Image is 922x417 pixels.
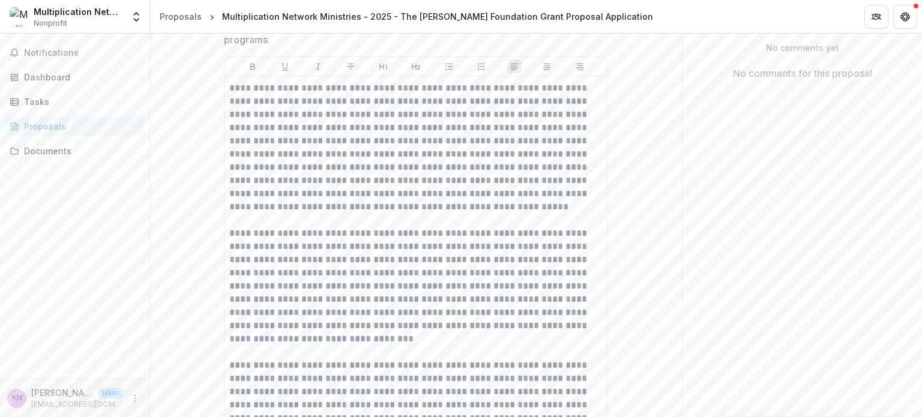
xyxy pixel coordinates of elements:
button: Align Center [540,59,554,74]
img: Multiplication Network Ministries [10,7,29,26]
div: Proposals [24,120,135,133]
a: Tasks [5,92,145,112]
button: Align Left [507,59,522,74]
div: Ken Neevel [12,394,22,402]
button: Italicize [311,59,325,74]
button: Bold [246,59,260,74]
button: Ordered List [474,59,489,74]
button: Open entity switcher [128,5,145,29]
div: Multiplication Network Ministries [34,5,123,18]
div: Proposals [160,10,202,23]
button: More [128,391,142,406]
button: Get Help [893,5,917,29]
a: Documents [5,141,145,161]
button: Align Right [573,59,587,74]
span: Notifications [24,48,140,58]
button: Partners [864,5,888,29]
a: Dashboard [5,67,145,87]
p: No comments yet [692,41,912,54]
button: Bullet List [442,59,456,74]
span: Nonprofit [34,18,67,29]
div: Documents [24,145,135,157]
p: User [98,388,123,398]
button: Heading 1 [376,59,391,74]
button: Notifications [5,43,145,62]
div: Tasks [24,95,135,108]
button: Underline [278,59,292,74]
p: [PERSON_NAME] [31,386,94,399]
a: Proposals [5,116,145,136]
p: No comments for this proposal [733,66,872,80]
button: Heading 2 [409,59,423,74]
div: Multiplication Network Ministries - 2025 - The [PERSON_NAME] Foundation Grant Proposal Application [222,10,653,23]
div: Dashboard [24,71,135,83]
p: [EMAIL_ADDRESS][DOMAIN_NAME] [31,399,123,410]
a: Proposals [155,8,206,25]
nav: breadcrumb [155,8,658,25]
button: Strike [343,59,358,74]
